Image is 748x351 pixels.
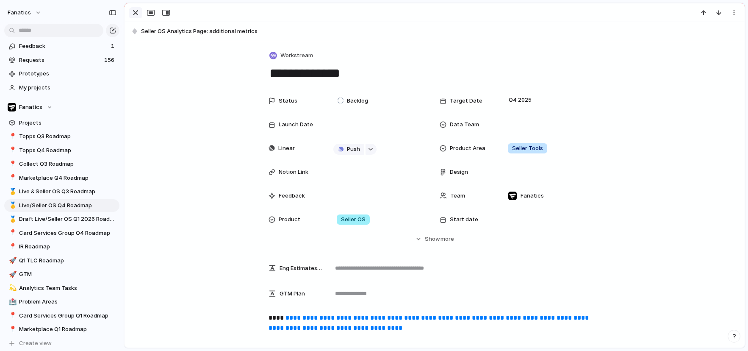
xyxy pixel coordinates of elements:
[8,312,16,320] button: 📍
[9,159,15,169] div: 📍
[19,146,116,155] span: Topps Q4 Roadmap
[19,42,108,50] span: Feedback
[450,168,468,176] span: Design
[4,40,119,53] a: Feedback1
[8,256,16,265] button: 🚀
[450,120,479,129] span: Data Team
[111,42,116,50] span: 1
[8,174,16,182] button: 📍
[4,101,119,114] button: Fanatics
[4,282,119,295] a: 💫Analytics Team Tasks
[440,235,454,243] span: more
[4,144,119,157] a: 📍Topps Q4 Roadmap
[4,309,119,322] a: 📍Card Services Group Q1 Roadmap
[9,214,15,224] div: 🥇
[279,120,313,129] span: Launch Date
[8,270,16,279] button: 🚀
[8,160,16,168] button: 📍
[19,339,52,348] span: Create view
[19,215,116,223] span: Draft Live/Seller OS Q1 2026 Roadmap
[4,130,119,143] a: 📍Topps Q3 Roadmap
[19,298,116,306] span: Problem Areas
[280,264,323,273] span: Eng Estimates (B/iOs/A/W) in Cycles
[521,192,544,200] span: Fanatics
[19,132,116,141] span: Topps Q3 Roadmap
[4,268,119,281] a: 🚀GTM
[9,145,15,155] div: 📍
[8,187,16,196] button: 🥇
[4,337,119,350] button: Create view
[4,240,119,253] a: 📍IR Roadmap
[19,160,116,168] span: Collect Q3 Roadmap
[8,146,16,155] button: 📍
[280,290,305,298] span: GTM Plan
[19,312,116,320] span: Card Services Group Q1 Roadmap
[19,56,102,64] span: Requests
[19,174,116,182] span: Marketplace Q4 Roadmap
[4,323,119,336] a: 📍Marketplace Q1 Roadmap
[9,187,15,197] div: 🥇
[279,97,297,105] span: Status
[4,54,119,67] a: Requests156
[8,325,16,334] button: 📍
[19,84,116,92] span: My projects
[9,270,15,279] div: 🚀
[9,325,15,334] div: 📍
[9,283,15,293] div: 💫
[19,119,116,127] span: Projects
[8,298,16,306] button: 🏥
[9,256,15,265] div: 🚀
[4,199,119,212] a: 🥇Live/Seller OS Q4 Roadmap
[4,172,119,184] a: 📍Marketplace Q4 Roadmap
[8,284,16,292] button: 💫
[19,270,116,279] span: GTM
[507,95,534,105] span: Q4 2025
[4,185,119,198] a: 🥇Live & Seller OS Q3 Roadmap
[19,256,116,265] span: Q1 TLC Roadmap
[450,215,478,224] span: Start date
[4,254,119,267] a: 🚀Q1 TLC Roadmap
[4,213,119,226] a: 🥇Draft Live/Seller OS Q1 2026 Roadmap
[278,144,295,153] span: Linear
[450,192,465,200] span: Team
[4,6,46,19] button: fanatics
[268,50,316,62] button: Workstream
[4,158,119,170] a: 📍Collect Q3 Roadmap
[9,297,15,307] div: 🏥
[141,27,741,36] span: Seller OS Analytics Page: additional metrics
[19,103,42,111] span: Fanatics
[8,215,16,223] button: 🥇
[8,242,16,251] button: 📍
[8,132,16,141] button: 📍
[4,227,119,240] a: 📍Card Services Group Q4 Roadmap
[512,144,543,153] span: Seller Tools
[269,231,601,247] button: Showmore
[128,25,741,38] button: Seller OS Analytics Page: additional metrics
[450,144,485,153] span: Product Area
[19,187,116,196] span: Live & Seller OS Q3 Roadmap
[19,284,116,292] span: Analytics Team Tasks
[4,295,119,308] a: 🏥Problem Areas
[9,132,15,142] div: 📍
[9,311,15,320] div: 📍
[347,145,360,153] span: Push
[4,117,119,129] a: Projects
[450,97,482,105] span: Target Date
[347,97,368,105] span: Backlog
[8,8,31,17] span: fanatics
